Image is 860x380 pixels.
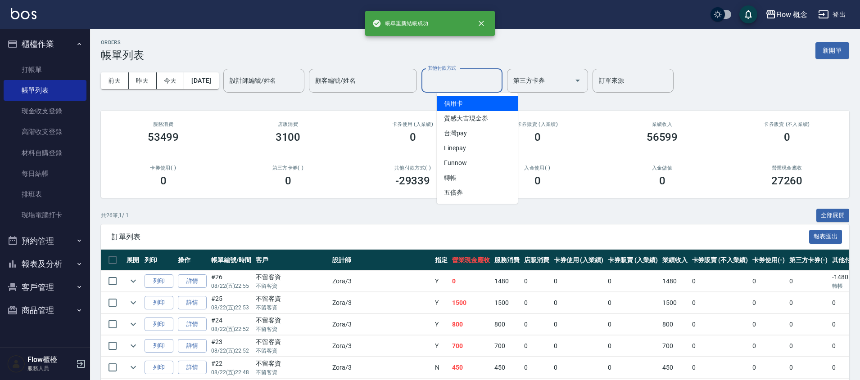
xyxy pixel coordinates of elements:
button: 客戶管理 [4,276,86,299]
button: 新開單 [815,42,849,59]
td: 0 [690,335,750,357]
h2: 入金使用(-) [486,165,589,171]
p: 服務人員 [27,364,73,372]
button: Open [570,73,585,88]
td: 0 [606,314,660,335]
h3: 帳單列表 [101,49,144,62]
td: 0 [690,271,750,292]
button: 預約管理 [4,229,86,253]
td: 700 [450,335,492,357]
th: 帳單編號/時間 [209,250,253,271]
h3: 0 [534,131,541,143]
button: expand row [127,296,140,309]
div: 不留客資 [256,337,328,347]
a: 打帳單 [4,59,86,80]
h2: 其他付款方式(-) [361,165,464,171]
td: 1500 [660,292,690,313]
td: 0 [552,335,606,357]
h3: 27260 [771,174,803,187]
td: Zora /3 [330,357,433,378]
td: 1480 [492,271,522,292]
div: 不留客資 [256,316,328,325]
button: 櫃檯作業 [4,32,86,56]
th: 店販消費 [522,250,552,271]
h2: 營業現金應收 [735,165,838,171]
th: 第三方卡券(-) [787,250,830,271]
h3: 0 [659,174,665,187]
span: 帳單重新結帳成功 [372,19,428,28]
p: 共 26 筆, 1 / 1 [101,211,129,219]
a: 新開單 [815,46,849,54]
span: 信用卡 [437,96,518,111]
h3: 0 [410,131,416,143]
a: 每日結帳 [4,163,86,184]
h2: 入金儲值 [611,165,714,171]
p: 08/22 (五) 22:53 [211,304,251,312]
button: 列印 [145,296,173,310]
label: 其他付款方式 [428,65,456,72]
img: Logo [11,8,36,19]
h2: ORDERS [101,40,144,45]
th: 卡券使用 (入業績) [552,250,606,271]
th: 業績收入 [660,250,690,271]
td: Y [433,271,450,292]
h3: 3100 [276,131,301,143]
td: 0 [606,271,660,292]
td: #22 [209,357,253,378]
button: 全部展開 [816,209,850,223]
button: 今天 [157,72,185,89]
td: 800 [450,314,492,335]
h3: 56599 [647,131,678,143]
h2: 第三方卡券(-) [236,165,339,171]
td: Zora /3 [330,271,433,292]
h3: 0 [784,131,790,143]
td: #26 [209,271,253,292]
h3: 服務消費 [112,121,215,127]
button: 報表匯出 [809,230,842,244]
p: 不留客資 [256,347,328,355]
td: 0 [606,357,660,378]
h5: Flow櫃檯 [27,355,73,364]
span: 台灣pay [437,126,518,141]
button: 登出 [815,6,849,23]
h3: 0 [160,174,167,187]
td: 0 [750,357,787,378]
button: 前天 [101,72,129,89]
a: 材料自購登錄 [4,143,86,163]
h2: 卡券使用(-) [112,165,215,171]
button: Flow 概念 [762,5,811,24]
td: N [433,357,450,378]
th: 客戶 [253,250,330,271]
a: 詳情 [178,274,207,288]
td: 0 [552,292,606,313]
td: Y [433,314,450,335]
div: 不留客資 [256,359,328,368]
th: 卡券販賣 (入業績) [606,250,660,271]
td: 0 [552,357,606,378]
td: 0 [750,314,787,335]
h2: 業績收入 [611,121,714,127]
td: 0 [450,271,492,292]
button: expand row [127,361,140,374]
button: 昨天 [129,72,157,89]
td: 0 [750,335,787,357]
td: 0 [787,335,830,357]
th: 卡券販賣 (不入業績) [690,250,750,271]
span: Linepay [437,141,518,156]
button: expand row [127,317,140,331]
a: 高階收支登錄 [4,121,86,142]
h2: 卡券使用 (入業績) [361,121,464,127]
th: 營業現金應收 [450,250,492,271]
a: 詳情 [178,339,207,353]
p: 不留客資 [256,325,328,333]
td: 0 [522,335,552,357]
th: 展開 [124,250,142,271]
td: 0 [522,314,552,335]
td: 0 [552,271,606,292]
td: 0 [606,292,660,313]
button: 報表及分析 [4,252,86,276]
td: Zora /3 [330,335,433,357]
div: 不留客資 [256,273,328,282]
span: 轉帳 [437,170,518,185]
th: 服務消費 [492,250,522,271]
